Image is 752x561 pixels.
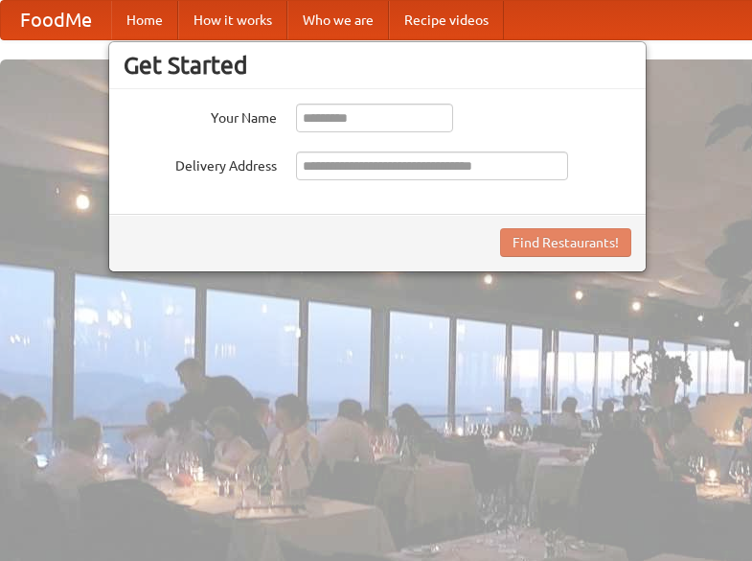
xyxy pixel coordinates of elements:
[1,1,111,39] a: FoodMe
[124,104,277,128] label: Your Name
[124,152,277,175] label: Delivery Address
[287,1,389,39] a: Who we are
[111,1,178,39] a: Home
[500,228,631,257] button: Find Restaurants!
[124,51,631,80] h3: Get Started
[178,1,287,39] a: How it works
[389,1,504,39] a: Recipe videos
